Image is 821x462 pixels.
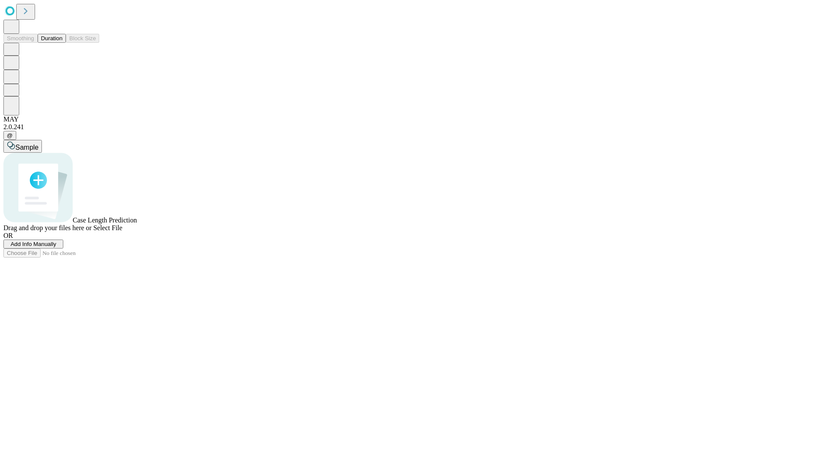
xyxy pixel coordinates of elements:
[3,123,818,131] div: 2.0.241
[3,224,92,231] span: Drag and drop your files here or
[3,34,38,43] button: Smoothing
[73,216,137,224] span: Case Length Prediction
[11,241,56,247] span: Add Info Manually
[15,144,38,151] span: Sample
[3,232,13,239] span: OR
[93,224,122,231] span: Select File
[3,140,42,153] button: Sample
[3,240,63,249] button: Add Info Manually
[3,131,16,140] button: @
[66,34,99,43] button: Block Size
[3,115,818,123] div: MAY
[38,34,66,43] button: Duration
[7,132,13,139] span: @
